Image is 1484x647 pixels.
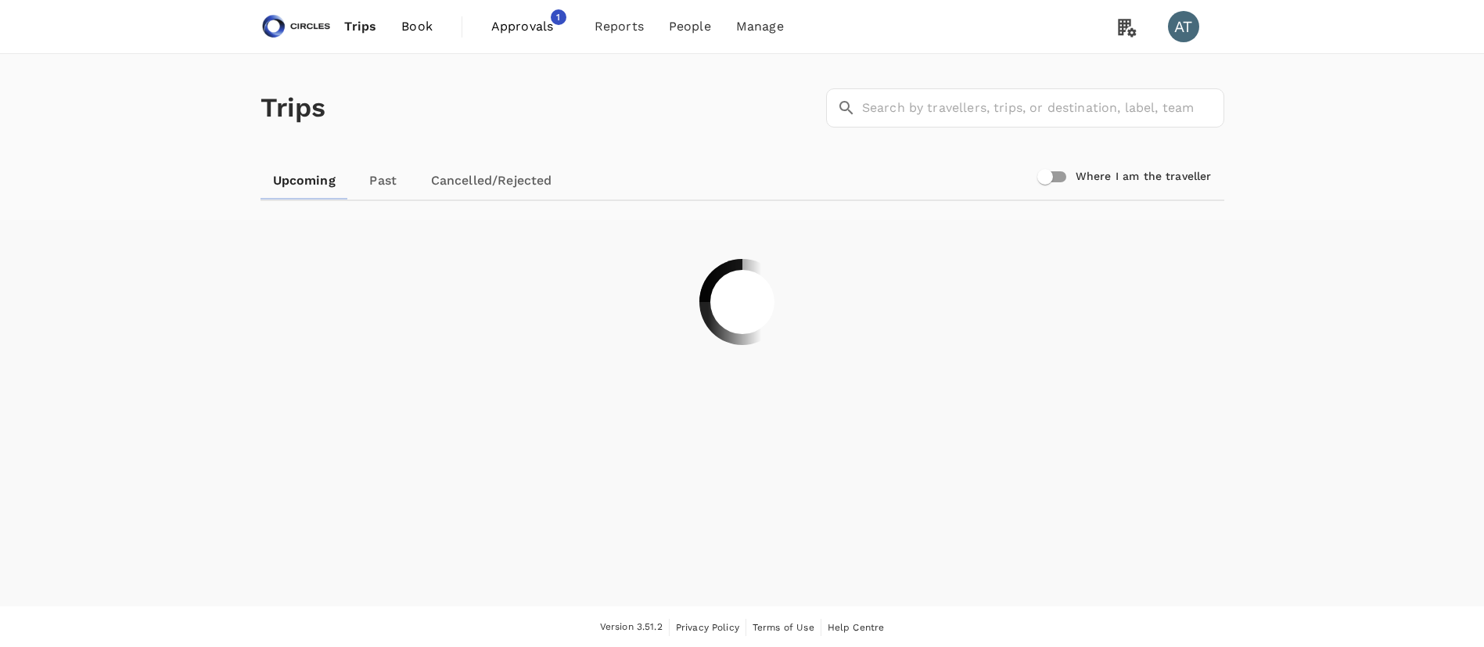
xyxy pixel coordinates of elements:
[1076,168,1212,185] h6: Where I am the traveller
[491,17,570,36] span: Approvals
[736,17,784,36] span: Manage
[348,162,419,199] a: Past
[551,9,566,25] span: 1
[862,88,1224,128] input: Search by travellers, trips, or destination, label, team
[669,17,711,36] span: People
[401,17,433,36] span: Book
[261,54,326,162] h1: Trips
[753,622,814,633] span: Terms of Use
[261,9,332,44] img: Circles
[261,162,348,199] a: Upcoming
[676,619,739,636] a: Privacy Policy
[344,17,376,36] span: Trips
[595,17,644,36] span: Reports
[1168,11,1199,42] div: AT
[753,619,814,636] a: Terms of Use
[676,622,739,633] span: Privacy Policy
[828,619,885,636] a: Help Centre
[600,620,663,635] span: Version 3.51.2
[419,162,565,199] a: Cancelled/Rejected
[828,622,885,633] span: Help Centre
